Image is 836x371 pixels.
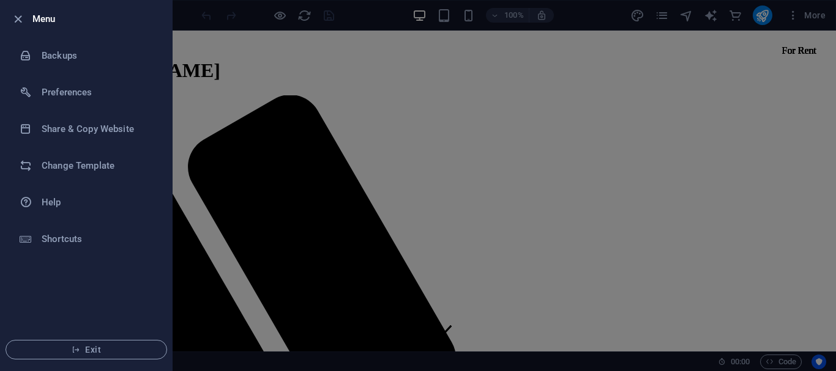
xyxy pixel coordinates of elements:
h6: Share & Copy Website [42,122,155,136]
h6: Shortcuts [42,232,155,246]
span: Exit [16,345,157,354]
h6: Change Template [42,158,155,173]
h6: Backups [42,48,155,63]
a: Skip to main content [5,5,86,15]
h6: Menu [32,12,162,26]
a: Help [1,184,172,221]
button: Exit [6,340,167,359]
h6: Help [42,195,155,210]
h6: Preferences [42,85,155,100]
div: For Rent [723,10,777,31]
